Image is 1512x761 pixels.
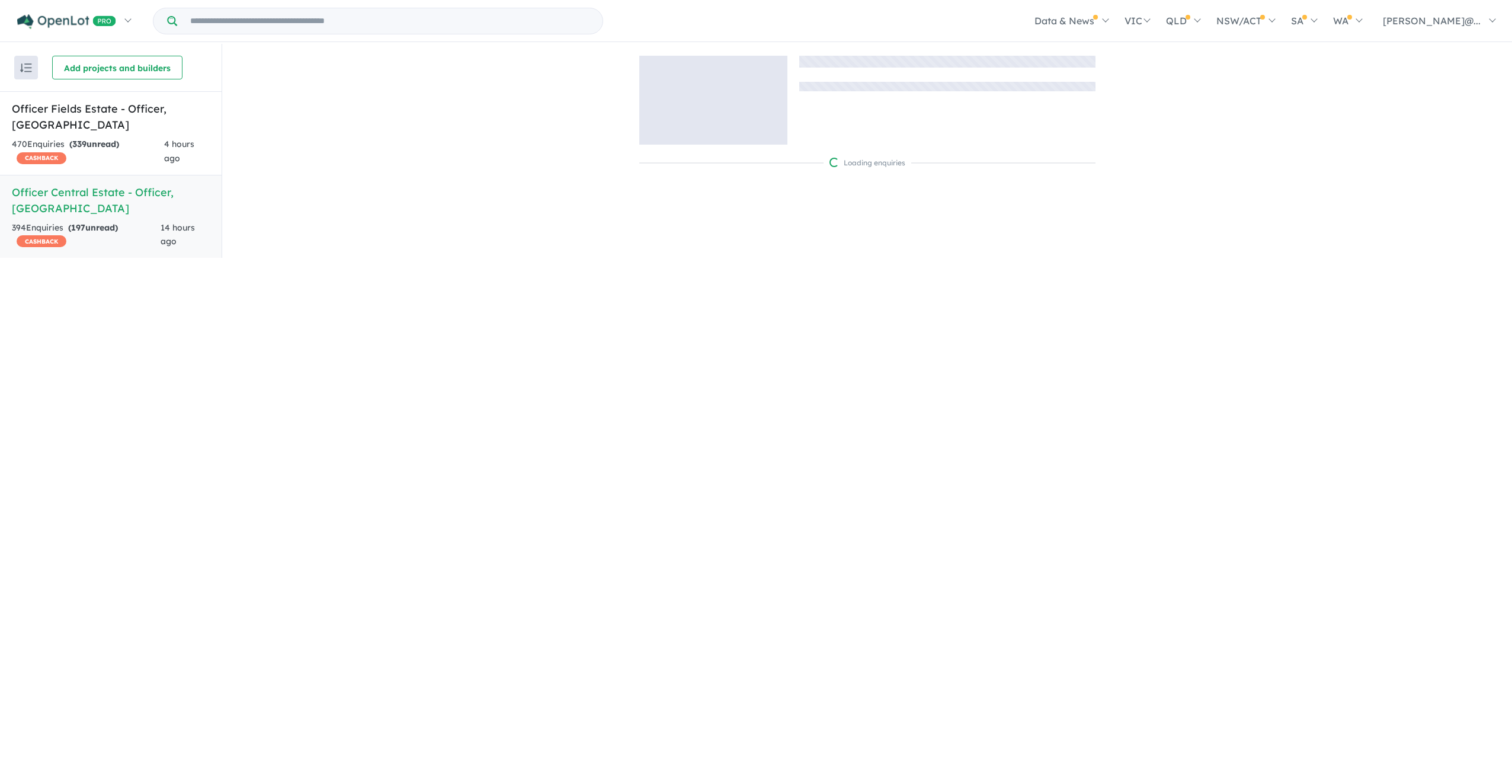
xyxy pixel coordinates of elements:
strong: ( unread) [69,139,119,149]
span: 339 [72,139,87,149]
h5: Officer Fields Estate - Officer , [GEOGRAPHIC_DATA] [12,101,210,133]
span: [PERSON_NAME]@... [1383,15,1481,27]
span: CASHBACK [17,235,66,247]
div: Loading enquiries [829,157,905,169]
strong: ( unread) [68,222,118,233]
span: CASHBACK [17,152,66,164]
div: 470 Enquir ies [12,138,164,166]
h5: Officer Central Estate - Officer , [GEOGRAPHIC_DATA] [12,184,210,216]
div: 394 Enquir ies [12,221,161,250]
span: 4 hours ago [164,139,194,164]
input: Try estate name, suburb, builder or developer [180,8,600,34]
button: Add projects and builders [52,56,182,79]
img: sort.svg [20,63,32,72]
span: 14 hours ago [161,222,195,247]
img: Openlot PRO Logo White [17,14,116,29]
span: 197 [71,222,85,233]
